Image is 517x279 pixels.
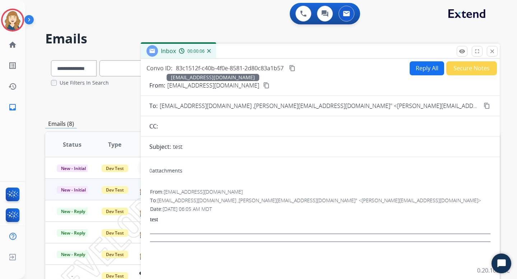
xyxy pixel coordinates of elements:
[187,48,205,54] span: 00:00:06
[474,48,480,55] mat-icon: fullscreen
[150,188,490,195] div: From:
[149,167,182,174] div: attachments
[63,140,81,149] span: Status
[150,216,490,223] p: test
[149,101,158,110] p: To:
[176,64,284,72] span: 83c1512f-c40b-4f0e-8581-2d80c83a1b57
[45,32,500,46] h2: Emails
[60,79,109,86] label: Use Filters In Search
[108,140,121,149] span: Type
[139,227,150,238] img: agent-avatar
[163,205,212,212] span: [DATE] 06:05 AM MDT
[8,103,17,112] mat-icon: inbox
[57,229,89,237] span: New - Reply
[497,259,507,269] svg: Open Chat
[102,229,128,237] span: Dev Test
[489,48,495,55] mat-icon: close
[150,197,490,204] div: To:
[160,101,480,110] span: [EMAIL_ADDRESS][DOMAIN_NAME] ,[PERSON_NAME][EMAIL_ADDRESS][DOMAIN_NAME]" <[PERSON_NAME][EMAIL_ADD...
[139,248,150,259] img: agent-avatar
[57,251,89,258] span: New - Reply
[173,142,182,151] p: test
[139,205,150,216] img: agent-avatar
[57,208,89,215] span: New - Reply
[8,41,17,49] mat-icon: home
[289,65,295,71] mat-icon: content_copy
[8,61,17,70] mat-icon: list_alt
[161,47,176,55] span: Inbox
[45,119,77,128] p: Emails (8)
[410,61,444,75] button: Reply All
[150,205,490,213] div: Date:
[492,254,511,273] button: Start Chat
[263,82,270,89] mat-icon: content_copy
[446,61,497,75] button: Secure Notes
[102,165,128,172] span: Dev Test
[146,64,172,72] p: Convo ID:
[8,82,17,91] mat-icon: history
[459,48,465,55] mat-icon: remove_red_eye
[57,186,90,194] span: New - Initial
[137,161,152,175] button: +
[157,197,481,204] span: [EMAIL_ADDRESS][DOMAIN_NAME] ,[PERSON_NAME][EMAIL_ADDRESS][DOMAIN_NAME]" <[PERSON_NAME][EMAIL_ADD...
[167,81,259,90] p: [EMAIL_ADDRESS][DOMAIN_NAME]
[102,251,128,258] span: Dev Test
[3,10,23,30] img: avatar
[149,81,165,90] p: From:
[102,208,128,215] span: Dev Test
[139,184,150,195] img: agent-avatar
[477,266,510,275] p: 0.20.1027RC
[149,122,158,131] p: CC:
[149,167,152,174] span: 0
[484,103,490,109] mat-icon: content_copy
[167,74,259,81] span: [EMAIL_ADDRESS][DOMAIN_NAME]
[164,188,243,195] span: [EMAIL_ADDRESS][DOMAIN_NAME]
[149,142,171,151] p: Subject:
[102,186,128,194] span: Dev Test
[57,165,90,172] span: New - Initial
